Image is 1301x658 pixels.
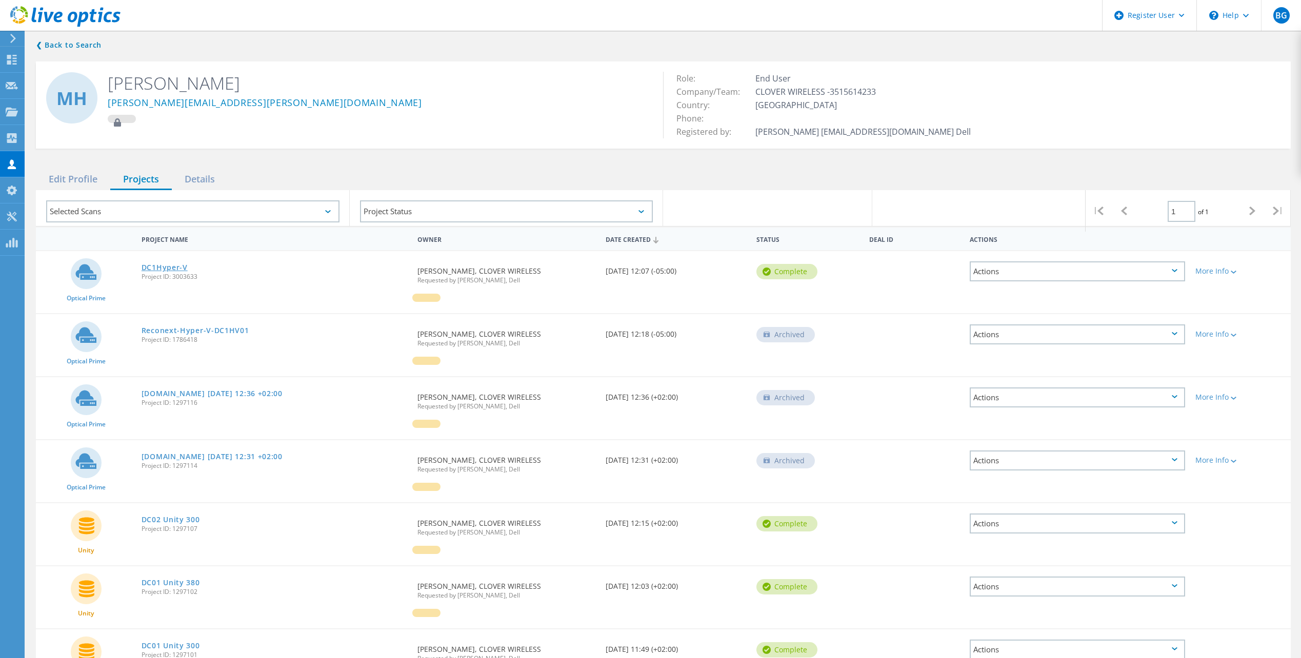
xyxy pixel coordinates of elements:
[676,86,750,97] span: Company/Team:
[108,98,422,109] a: [PERSON_NAME][EMAIL_ADDRESS][PERSON_NAME][DOMAIN_NAME]
[142,463,407,469] span: Project ID: 1297114
[756,642,817,657] div: Complete
[676,73,706,84] span: Role:
[78,610,94,616] span: Unity
[142,652,407,658] span: Project ID: 1297101
[412,251,601,294] div: [PERSON_NAME], CLOVER WIRELESS
[417,592,595,599] span: Requested by [PERSON_NAME], Dell
[417,403,595,409] span: Requested by [PERSON_NAME], Dell
[412,229,601,248] div: Owner
[601,440,751,474] div: [DATE] 12:31 (+02:00)
[753,125,973,138] td: [PERSON_NAME] [EMAIL_ADDRESS][DOMAIN_NAME] Dell
[1209,11,1218,20] svg: \n
[412,377,601,420] div: [PERSON_NAME], CLOVER WIRELESS
[36,169,110,190] div: Edit Profile
[601,503,751,537] div: [DATE] 12:15 (+02:00)
[756,516,817,531] div: Complete
[676,126,742,137] span: Registered by:
[172,169,228,190] div: Details
[142,579,200,586] a: DC01 Unity 380
[1086,190,1111,232] div: |
[756,327,815,342] div: Archived
[412,440,601,483] div: [PERSON_NAME], CLOVER WIRELESS
[360,200,653,222] div: Project Status
[970,513,1185,533] div: Actions
[136,229,412,248] div: Project Name
[753,98,973,112] td: [GEOGRAPHIC_DATA]
[601,566,751,600] div: [DATE] 12:03 (+02:00)
[1195,268,1286,275] div: More Info
[1275,11,1287,19] span: BG
[10,22,121,29] a: Live Optics Dashboard
[970,577,1185,597] div: Actions
[601,377,751,411] div: [DATE] 12:36 (+02:00)
[970,261,1185,281] div: Actions
[417,529,595,536] span: Requested by [PERSON_NAME], Dell
[110,169,172,190] div: Projects
[970,450,1185,470] div: Actions
[36,39,102,51] a: Back to search
[67,421,106,427] span: Optical Prime
[1195,457,1286,464] div: More Info
[755,86,886,97] span: CLOVER WIRELESS -3515614233
[417,466,595,472] span: Requested by [PERSON_NAME], Dell
[676,113,714,124] span: Phone:
[142,642,200,649] a: DC01 Unity 300
[142,526,407,532] span: Project ID: 1297107
[142,337,407,343] span: Project ID: 1786418
[1195,394,1286,401] div: More Info
[756,390,815,405] div: Archived
[412,566,601,609] div: [PERSON_NAME], CLOVER WIRELESS
[108,72,648,94] h2: [PERSON_NAME]
[46,200,339,222] div: Selected Scans
[142,327,249,334] a: Reconext-Hyper-V-DC1HV01
[78,547,94,553] span: Unity
[756,453,815,468] div: Archived
[753,72,973,85] td: End User
[142,400,407,406] span: Project ID: 1297116
[1195,331,1286,338] div: More Info
[756,579,817,594] div: Complete
[965,229,1190,248] div: Actions
[751,229,864,248] div: Status
[1265,190,1291,232] div: |
[601,251,751,285] div: [DATE] 12:07 (-05:00)
[142,274,407,280] span: Project ID: 3003633
[676,99,720,111] span: Country:
[412,314,601,357] div: [PERSON_NAME], CLOVER WIRELESS
[67,358,106,364] span: Optical Prime
[417,340,595,346] span: Requested by [PERSON_NAME], Dell
[417,277,595,283] span: Requested by [PERSON_NAME], Dell
[142,453,283,460] a: [DOMAIN_NAME] [DATE] 12:31 +02:00
[864,229,965,248] div: Deal Id
[970,324,1185,344] div: Actions
[970,387,1185,407] div: Actions
[142,390,283,397] a: [DOMAIN_NAME] [DATE] 12:36 +02:00
[756,264,817,279] div: Complete
[67,295,106,301] span: Optical Prime
[56,89,87,107] span: MH
[601,229,751,249] div: Date Created
[142,516,200,523] a: DC02 Unity 300
[67,484,106,490] span: Optical Prime
[142,264,188,271] a: DC1Hyper-V
[601,314,751,348] div: [DATE] 12:18 (-05:00)
[412,503,601,546] div: [PERSON_NAME], CLOVER WIRELESS
[142,589,407,595] span: Project ID: 1297102
[1198,208,1209,216] span: of 1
